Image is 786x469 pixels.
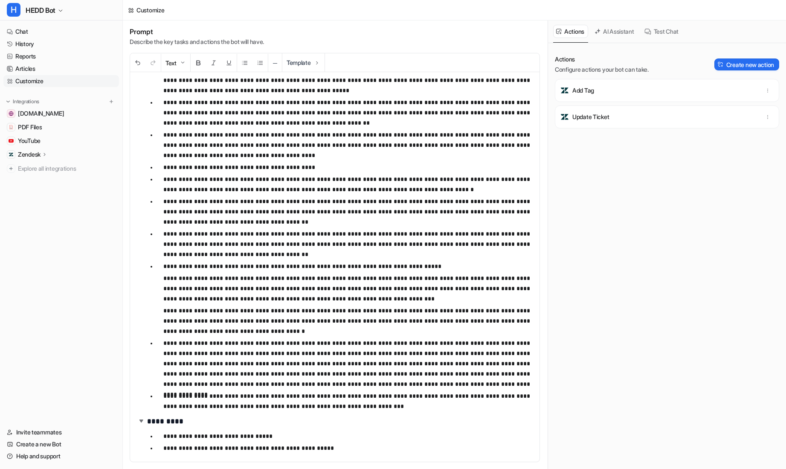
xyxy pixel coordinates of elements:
[130,38,264,46] p: Describe the key tasks and actions the bot will have.
[145,54,161,72] button: Redo
[313,59,320,66] img: Template
[3,63,119,75] a: Articles
[210,59,217,66] img: Italic
[137,417,145,425] img: expand-arrow.svg
[130,54,145,72] button: Undo
[560,113,569,121] img: Update Ticket icon
[282,53,325,72] button: Template
[714,58,779,70] button: Create new action
[9,111,14,116] img: hedd.audio
[718,61,724,67] img: Create action
[195,59,202,66] img: Bold
[7,164,15,173] img: explore all integrations
[3,38,119,50] a: History
[560,86,569,95] img: Add Tag icon
[3,75,119,87] a: Customize
[3,135,119,147] a: YouTubeYouTube
[555,55,649,64] p: Actions
[18,162,116,175] span: Explore all integrations
[108,99,114,105] img: menu_add.svg
[226,59,232,66] img: Underline
[252,54,268,72] button: Ordered List
[150,59,157,66] img: Redo
[18,109,64,118] span: [DOMAIN_NAME]
[237,54,252,72] button: Unordered List
[5,99,11,105] img: expand menu
[592,25,638,38] button: AI Assistant
[3,426,119,438] a: Invite teammates
[130,27,264,36] h1: Prompt
[3,108,119,119] a: hedd.audio[DOMAIN_NAME]
[134,59,141,66] img: Undo
[13,98,39,105] p: Integrations
[18,123,42,131] span: PDF Files
[179,59,186,66] img: Dropdown Down Arrow
[3,450,119,462] a: Help and support
[3,26,119,38] a: Chat
[3,121,119,133] a: PDF FilesPDF Files
[572,113,609,121] p: Update Ticket
[136,6,164,15] div: Customize
[206,54,221,72] button: Italic
[555,65,649,74] p: Configure actions your bot can take.
[257,59,264,66] img: Ordered List
[3,438,119,450] a: Create a new Bot
[553,25,588,38] button: Actions
[191,54,206,72] button: Bold
[26,4,55,16] span: HEDD Bot
[7,3,20,17] span: H
[572,86,594,95] p: Add Tag
[268,54,282,72] button: ─
[3,97,42,106] button: Integrations
[241,59,248,66] img: Unordered List
[221,54,237,72] button: Underline
[9,152,14,157] img: Zendesk
[9,138,14,143] img: YouTube
[18,150,41,159] p: Zendesk
[161,54,190,72] button: Text
[9,125,14,130] img: PDF Files
[3,163,119,175] a: Explore all integrations
[18,137,41,145] span: YouTube
[3,50,119,62] a: Reports
[641,25,682,38] button: Test Chat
